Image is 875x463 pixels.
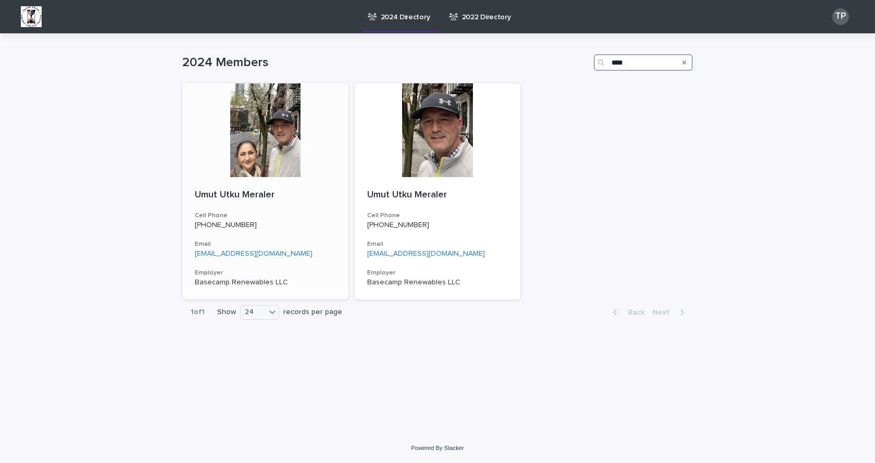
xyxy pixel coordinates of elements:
[648,308,693,317] button: Next
[367,269,508,277] h3: Employer
[355,83,521,299] a: Umut Utku MeralerCell Phone[PHONE_NUMBER]Email[EMAIL_ADDRESS][DOMAIN_NAME]EmployerBasecamp Renewa...
[622,309,644,316] span: Back
[367,278,508,287] p: Basecamp Renewables LLC
[367,240,508,248] h3: Email
[367,211,508,220] h3: Cell Phone
[217,308,236,317] p: Show
[195,250,312,257] a: [EMAIL_ADDRESS][DOMAIN_NAME]
[195,190,336,201] p: Umut Utku Meraler
[182,299,213,325] p: 1 of 1
[367,190,508,201] p: Umut Utku Meraler
[653,309,676,316] span: Next
[195,269,336,277] h3: Employer
[367,250,485,257] a: [EMAIL_ADDRESS][DOMAIN_NAME]
[195,240,336,248] h3: Email
[411,445,464,451] a: Powered By Stacker
[195,221,257,229] a: [PHONE_NUMBER]
[594,54,693,71] input: Search
[241,307,266,318] div: 24
[182,55,590,70] h1: 2024 Members
[283,308,342,317] p: records per page
[21,6,42,27] img: BsxibNoaTPe9uU9VL587
[832,8,849,25] div: TP
[195,278,336,287] p: Basecamp Renewables LLC
[605,308,648,317] button: Back
[182,83,348,299] a: Umut Utku MeralerCell Phone[PHONE_NUMBER]Email[EMAIL_ADDRESS][DOMAIN_NAME]EmployerBasecamp Renewa...
[367,221,429,229] a: [PHONE_NUMBER]
[195,211,336,220] h3: Cell Phone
